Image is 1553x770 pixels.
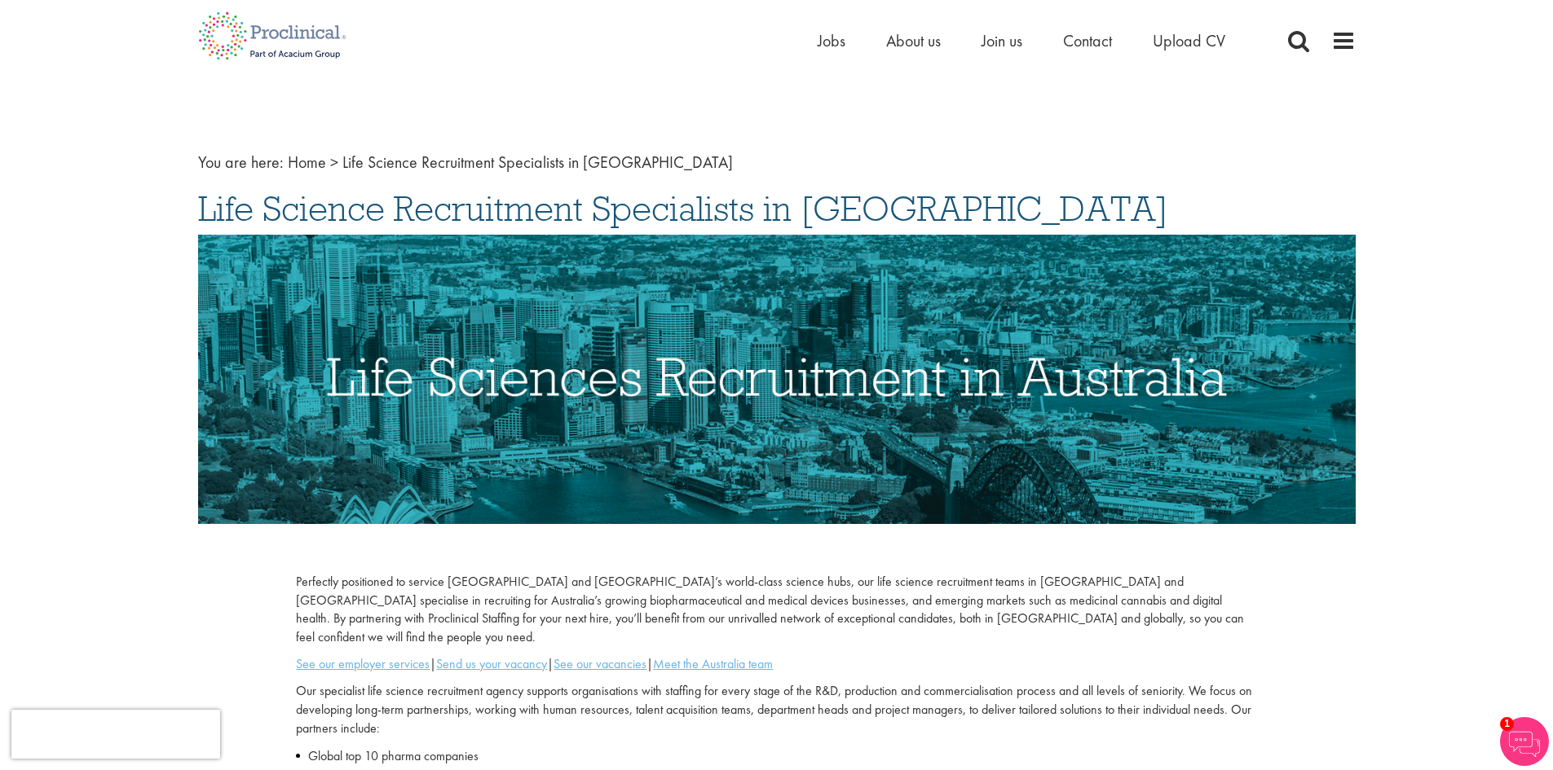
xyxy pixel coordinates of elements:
[1063,30,1112,51] a: Contact
[436,655,547,672] a: Send us your vacancy
[818,30,845,51] a: Jobs
[1500,717,1514,731] span: 1
[342,152,733,173] span: Life Science Recruitment Specialists in [GEOGRAPHIC_DATA]
[296,746,1256,766] li: Global top 10 pharma companies
[1500,717,1549,766] img: Chatbot
[198,235,1356,524] img: Life Sciences Recruitment in Australia
[653,655,773,672] a: Meet the Australia team
[11,710,220,759] iframe: reCAPTCHA
[296,573,1256,647] p: Perfectly positioned to service [GEOGRAPHIC_DATA] and [GEOGRAPHIC_DATA]’s world-class science hub...
[554,655,646,672] a: See our vacancies
[296,655,1256,674] p: | | |
[296,655,430,672] a: See our employer services
[296,682,1256,738] p: Our specialist life science recruitment agency supports organisations with staffing for every sta...
[330,152,338,173] span: >
[1153,30,1225,51] a: Upload CV
[198,187,1168,231] span: Life Science Recruitment Specialists in [GEOGRAPHIC_DATA]
[288,152,326,173] a: breadcrumb link
[982,30,1022,51] a: Join us
[198,152,284,173] span: You are here:
[886,30,941,51] a: About us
